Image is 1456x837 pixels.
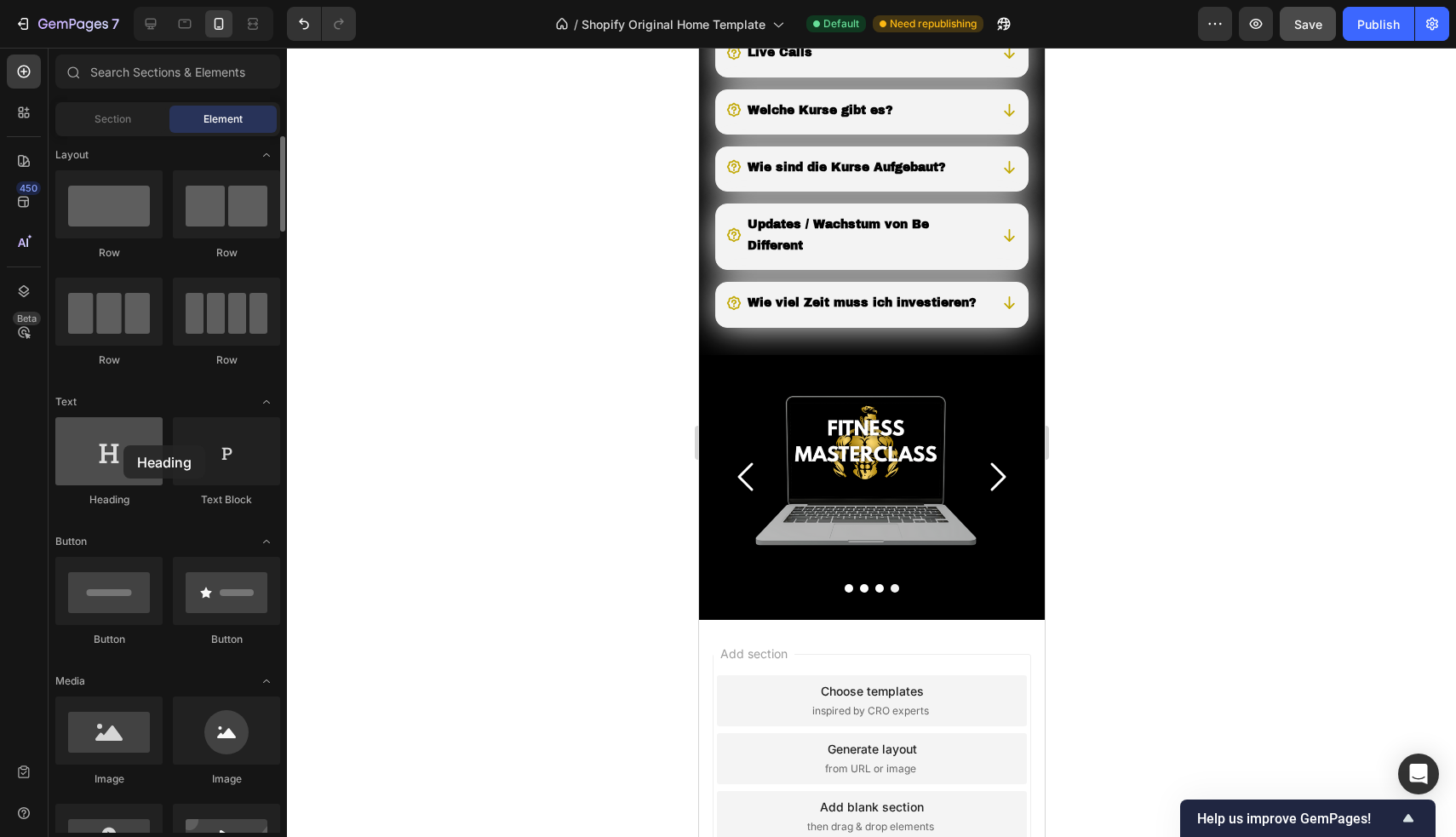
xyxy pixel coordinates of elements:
div: Row [173,353,280,368]
div: Image [55,771,163,787]
span: Toggle open [253,141,280,169]
span: Media [55,674,85,689]
span: Section [95,112,131,127]
div: Button [55,632,163,647]
button: 7 [7,7,127,41]
div: Image [173,771,280,787]
iframe: Design area [699,48,1045,837]
span: Element [203,112,243,127]
span: Toggle open [253,668,280,695]
div: Open Intercom Messenger [1398,754,1439,794]
span: Toggle open [253,528,280,555]
span: Help us improve GemPages! [1197,811,1398,827]
div: Row [173,245,280,261]
div: Row [55,245,163,261]
span: Default [823,16,859,32]
div: Beta [13,312,41,325]
span: Save [1294,17,1322,32]
button: Save [1280,7,1336,41]
div: Publish [1357,15,1400,33]
button: Show survey - Help us improve GemPages! [1197,808,1419,828]
span: Text [55,394,77,410]
div: Heading [55,492,163,507]
div: Text Block [173,492,280,507]
span: Shopify Original Home Template [582,15,765,33]
button: Publish [1343,7,1414,41]
input: Search Sections & Elements [55,54,280,89]
span: Layout [55,147,89,163]
div: Row [55,353,163,368]
span: Button [55,534,87,549]
span: Need republishing [890,16,977,32]
div: Undo/Redo [287,7,356,41]
span: / [574,15,578,33]
div: Button [173,632,280,647]
p: 7 [112,14,119,34]
span: Toggle open [253,388,280,416]
div: 450 [16,181,41,195]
